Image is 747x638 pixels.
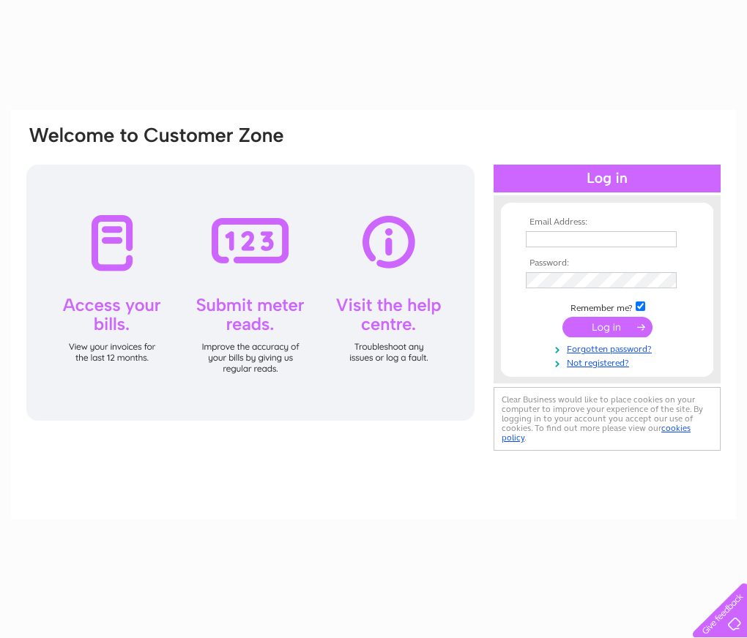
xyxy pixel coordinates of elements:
[522,217,692,228] th: Email Address:
[526,341,692,355] a: Forgotten password?
[562,317,653,337] input: Submit
[502,423,691,443] a: cookies policy
[526,355,692,369] a: Not registered?
[522,299,692,314] td: Remember me?
[494,387,721,451] div: Clear Business would like to place cookies on your computer to improve your experience of the sit...
[522,258,692,269] th: Password:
